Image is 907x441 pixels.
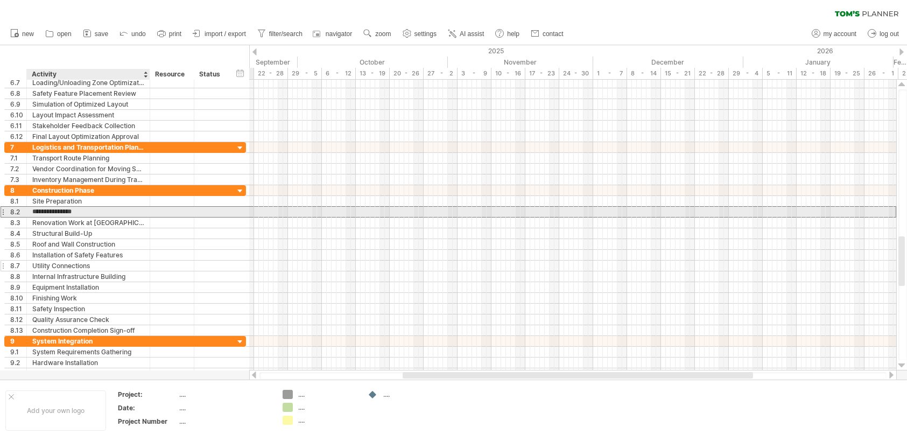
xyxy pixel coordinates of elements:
div: Simulation of Optimized Layout [32,99,144,109]
div: Hardware Installation [32,358,144,368]
div: 8.12 [10,314,26,325]
span: AI assist [460,30,484,38]
div: Site Preparation [32,196,144,206]
div: Vendor Coordination for Moving Services [32,164,144,174]
div: 8.9 [10,282,26,292]
a: undo [117,27,149,41]
div: Construction Completion Sign-off [32,325,144,335]
div: 5 - 11 [763,68,797,79]
div: 8.6 [10,250,26,260]
div: Transport Route Planning [32,153,144,163]
div: 9.1 [10,347,26,357]
a: my account [809,27,860,41]
div: .... [383,390,442,399]
div: 8.3 [10,218,26,228]
a: filter/search [255,27,306,41]
a: navigator [311,27,355,41]
div: 6 - 12 [322,68,356,79]
div: 19 - 25 [831,68,864,79]
div: 6.7 [10,78,26,88]
div: 24 - 30 [559,68,593,79]
div: .... [179,417,270,426]
div: 9.3 [10,368,26,379]
div: Renovation Work at [GEOGRAPHIC_DATA] [32,218,144,228]
div: System Requirements Gathering [32,347,144,357]
div: .... [298,403,357,412]
div: 8.8 [10,271,26,282]
div: 8.7 [10,261,26,271]
span: open [57,30,72,38]
div: 8.2 [10,207,26,217]
div: 26 - 1 [864,68,898,79]
div: 8.5 [10,239,26,249]
div: Project Number [118,417,177,426]
div: System Integration [32,336,144,346]
div: 9.2 [10,358,26,368]
span: settings [414,30,437,38]
div: Logistics and Transportation Planning [32,142,144,152]
span: undo [131,30,146,38]
a: AI assist [445,27,487,41]
a: log out [865,27,902,41]
div: Project: [118,390,177,399]
div: 8.10 [10,293,26,303]
div: Safety Inspection [32,304,144,314]
div: November 2025 [448,57,593,68]
div: 6.12 [10,131,26,142]
span: navigator [326,30,352,38]
div: 12 - 18 [797,68,831,79]
div: 6.11 [10,121,26,131]
div: Installation of Safety Features [32,250,144,260]
div: 8.4 [10,228,26,239]
div: 20 - 26 [390,68,424,79]
div: Roof and Wall Construction [32,239,144,249]
div: .... [179,403,270,412]
div: Loading/Unloading Zone Optimization [32,78,144,88]
div: Add your own logo [5,390,106,431]
span: contact [543,30,564,38]
span: help [507,30,519,38]
div: 1 - 7 [593,68,627,79]
div: Utility Connections [32,261,144,271]
div: 7.1 [10,153,26,163]
a: save [80,27,111,41]
div: Internal Infrastructure Building [32,271,144,282]
span: my account [824,30,856,38]
div: 29 - 4 [729,68,763,79]
div: 22 - 28 [695,68,729,79]
div: 8 [10,185,26,195]
div: 7 [10,142,26,152]
div: 22 - 28 [254,68,288,79]
div: Structural Build-Up [32,228,144,239]
div: 29 - 5 [288,68,322,79]
div: Quality Assurance Check [32,314,144,325]
span: log out [880,30,899,38]
div: 7.3 [10,174,26,185]
div: 8 - 14 [627,68,661,79]
div: 6.8 [10,88,26,99]
div: 6.10 [10,110,26,120]
div: Inventory Management During Transition [32,174,144,185]
div: .... [179,390,270,399]
div: 8.13 [10,325,26,335]
div: 13 - 19 [356,68,390,79]
div: 8.11 [10,304,26,314]
a: settings [400,27,440,41]
a: new [8,27,37,41]
div: 6.9 [10,99,26,109]
div: Finishing Work [32,293,144,303]
span: import / export [205,30,246,38]
div: Resource [155,69,188,80]
div: .... [298,390,357,399]
div: October 2025 [298,57,448,68]
div: 7.2 [10,164,26,174]
div: Date: [118,403,177,412]
a: contact [528,27,567,41]
div: January 2026 [743,57,894,68]
div: Stakeholder Feedback Collection [32,121,144,131]
a: open [43,27,75,41]
span: print [169,30,181,38]
div: 9 [10,336,26,346]
span: filter/search [269,30,303,38]
div: 15 - 21 [661,68,695,79]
